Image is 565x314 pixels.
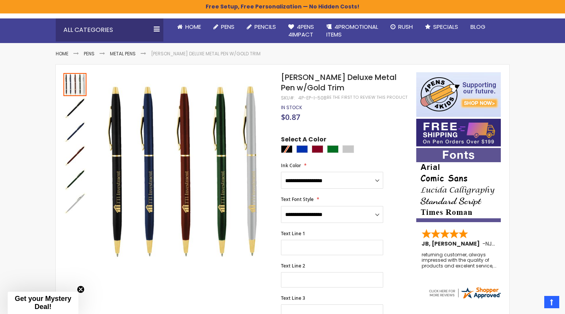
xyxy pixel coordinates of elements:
button: Close teaser [77,286,85,293]
a: Specials [419,18,464,35]
div: Silver [342,145,354,153]
img: font-personalization-examples [416,148,501,222]
img: Cooper Deluxe Metal Pen w/Gold Trim [63,121,86,144]
span: NJ [485,240,495,248]
span: Ink Color [281,162,301,169]
span: Text Line 1 [281,230,305,237]
img: Free shipping on orders over $199 [416,119,501,146]
div: Get your Mystery Deal!Close teaser [8,292,78,314]
span: Text Line 2 [281,262,305,269]
div: Blue [296,145,308,153]
a: Blog [464,18,492,35]
a: Metal Pens [110,50,136,57]
img: Cooper Deluxe Metal Pen w/Gold Trim [63,97,86,120]
a: Rush [384,18,419,35]
span: - , [482,240,549,248]
span: Blog [470,23,485,31]
span: Text Line 3 [281,295,305,301]
a: 4Pens4impact [282,18,320,43]
a: 4pens.com certificate URL [428,295,502,301]
a: 4PROMOTIONALITEMS [320,18,384,43]
div: Burgundy [312,145,323,153]
img: Cooper Deluxe Metal Pen w/Gold Trim [63,145,86,168]
div: returning customer, always impressed with the quality of products and excelent service, will retu... [422,252,496,269]
div: Cooper Deluxe Metal Pen w/Gold Trim [63,96,87,120]
img: 4pens 4 kids [416,72,501,117]
span: Home [185,23,201,31]
div: Green [327,145,339,153]
span: [PERSON_NAME] Deluxe Metal Pen w/Gold Trim [281,72,397,93]
iframe: Google Customer Reviews [502,293,565,314]
div: All Categories [56,18,163,42]
span: $0.87 [281,112,300,122]
div: Cooper Deluxe Metal Pen w/Gold Trim [63,72,87,96]
a: Pencils [241,18,282,35]
img: Cooper Deluxe Metal Pen w/Gold Trim [63,192,86,215]
span: Pencils [254,23,276,31]
span: Text Font Style [281,196,314,203]
a: Home [56,50,68,57]
span: Rush [398,23,413,31]
div: Cooper Deluxe Metal Pen w/Gold Trim [63,120,87,144]
span: 4Pens 4impact [288,23,314,38]
li: [PERSON_NAME] Deluxe Metal Pen w/Gold Trim [151,51,261,57]
a: Pens [84,50,95,57]
div: 4P-EP-I-50B [298,95,327,101]
span: Pens [221,23,234,31]
img: Cooper Deluxe Metal Pen w/Gold Trim [63,168,86,191]
span: Get your Mystery Deal! [15,295,71,311]
a: Be the first to review this product [327,95,407,100]
span: JB, [PERSON_NAME] [422,240,482,248]
img: Cooper Deluxe Metal Pen w/Gold Trim [95,83,271,259]
div: Availability [281,105,302,111]
strong: SKU [281,95,295,101]
img: 4pens.com widget logo [428,286,502,300]
span: Specials [433,23,458,31]
span: Select A Color [281,135,326,146]
div: Cooper Deluxe Metal Pen w/Gold Trim [63,144,87,168]
span: 4PROMOTIONAL ITEMS [326,23,378,38]
a: Home [171,18,207,35]
a: Pens [207,18,241,35]
span: In stock [281,104,302,111]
